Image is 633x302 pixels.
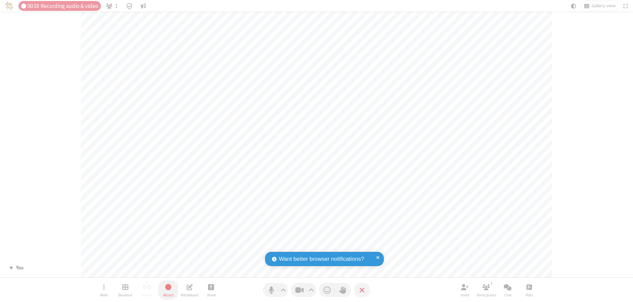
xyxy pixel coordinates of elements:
button: Open menu [94,281,114,299]
span: Recording audio & video [41,3,98,9]
div: 1 [489,280,495,286]
span: Polls [526,293,533,297]
button: Fullscreen [621,1,631,11]
button: Invite participants (⌘+Shift+I) [455,281,475,299]
span: Breakout [118,293,132,297]
span: Share [207,293,216,297]
span: Record [163,293,173,297]
button: Mute (⌘+Shift+A) [263,283,288,297]
button: Conversation [138,1,149,11]
span: Stream [141,293,152,297]
span: Whiteboard [181,293,198,297]
button: Start sharing [201,281,221,299]
button: Stop recording [158,281,178,299]
button: Send a reaction [319,283,335,297]
span: 1 [115,3,118,9]
button: Unable to start streaming without first stopping recording [137,281,157,299]
button: Stop video (⌘+Shift+V) [291,283,316,297]
button: Manage Breakout Rooms [115,281,135,299]
img: QA Selenium DO NOT DELETE OR CHANGE [5,2,13,10]
button: Open chat [498,281,518,299]
button: Open participant list [476,281,496,299]
span: Want better browser notifications? [279,255,364,263]
div: You [14,264,26,272]
span: 00:18 [27,3,39,9]
button: Open shared whiteboard [180,281,199,299]
span: Gallery view [591,3,616,9]
button: Open poll [519,281,539,299]
button: Using system theme [568,1,579,11]
span: Invite [461,293,469,297]
div: Meeting details Encryption enabled [123,1,136,11]
button: Audio settings [279,283,288,297]
span: More [100,293,107,297]
button: Raise hand [335,283,351,297]
button: Change layout [581,1,618,11]
div: Audio & video [18,1,101,11]
span: Chat [504,293,512,297]
button: End or leave meeting [354,283,370,297]
button: Video setting [307,283,316,297]
button: Open participant list [104,1,121,11]
span: Participants [477,293,496,297]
